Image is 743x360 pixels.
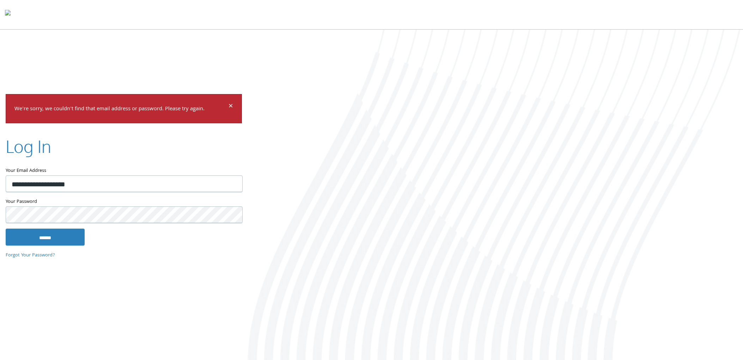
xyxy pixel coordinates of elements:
[6,135,51,158] h2: Log In
[229,100,233,114] span: ×
[6,198,242,206] label: Your Password
[6,252,55,259] a: Forgot Your Password?
[229,103,233,111] button: Dismiss alert
[5,7,11,21] img: todyl-logo-dark.svg
[14,104,227,114] p: We're sorry, we couldn't find that email address or password. Please try again.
